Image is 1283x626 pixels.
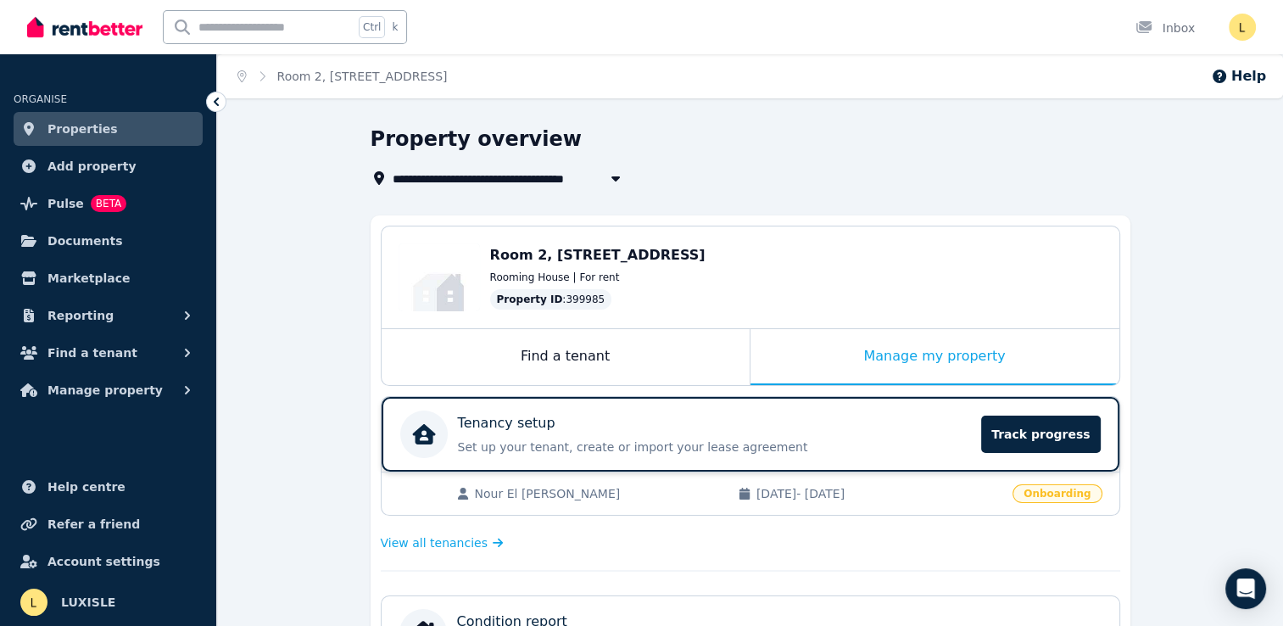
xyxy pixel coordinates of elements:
span: Nour El [PERSON_NAME] [475,485,721,502]
span: BETA [91,195,126,212]
a: Room 2, [STREET_ADDRESS] [277,70,448,83]
span: Reporting [47,305,114,326]
a: Marketplace [14,261,203,295]
div: : 399985 [490,289,612,310]
a: Add property [14,149,203,183]
p: Set up your tenant, create or import your lease agreement [458,439,972,456]
a: Documents [14,224,203,258]
span: Room 2, [STREET_ADDRESS] [490,247,706,263]
span: k [392,20,398,34]
span: Account settings [47,551,160,572]
button: Reporting [14,299,203,333]
img: LUXISLE [1229,14,1256,41]
a: PulseBETA [14,187,203,221]
span: Ctrl [359,16,385,38]
nav: Breadcrumb [217,54,467,98]
a: View all tenancies [381,534,504,551]
span: Manage property [47,380,163,400]
div: Manage my property [750,329,1119,385]
span: Onboarding [1012,484,1102,503]
img: RentBetter [27,14,142,40]
button: Find a tenant [14,336,203,370]
span: Add property [47,156,137,176]
span: View all tenancies [381,534,488,551]
a: Tenancy setupSet up your tenant, create or import your lease agreementTrack progress [382,397,1119,472]
span: [DATE] - [DATE] [756,485,1002,502]
a: Account settings [14,545,203,578]
p: Tenancy setup [458,413,555,433]
img: LUXISLE [20,589,47,616]
h1: Property overview [371,126,582,153]
a: Properties [14,112,203,146]
div: Open Intercom Messenger [1225,568,1266,609]
button: Help [1211,66,1266,87]
span: Refer a friend [47,514,140,534]
div: Inbox [1135,20,1195,36]
span: Pulse [47,193,84,214]
span: LUXISLE [61,592,115,612]
span: Property ID [497,293,563,306]
span: Documents [47,231,123,251]
a: Refer a friend [14,507,203,541]
span: Find a tenant [47,343,137,363]
span: ORGANISE [14,93,67,105]
span: Track progress [981,416,1100,453]
button: Manage property [14,373,203,407]
span: Help centre [47,477,126,497]
span: Marketplace [47,268,130,288]
div: Find a tenant [382,329,750,385]
a: Help centre [14,470,203,504]
span: Properties [47,119,118,139]
span: Rooming House | For rent [490,271,620,284]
